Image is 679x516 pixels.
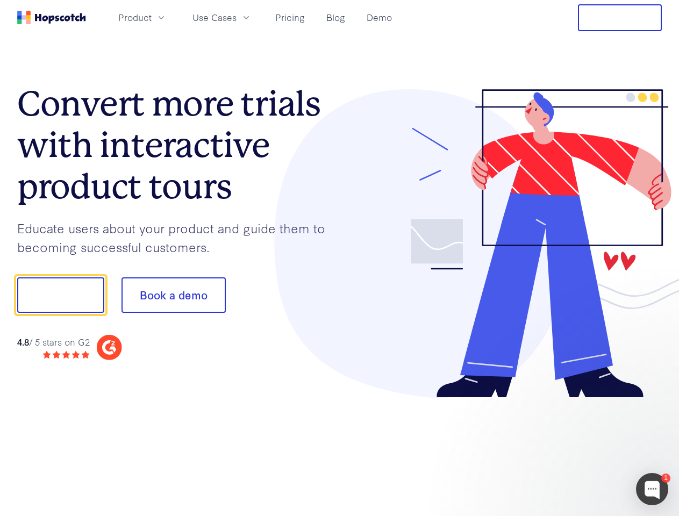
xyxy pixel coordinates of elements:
button: Free Trial [578,4,662,31]
h1: Convert more trials with interactive product tours [17,83,340,207]
p: Educate users about your product and guide them to becoming successful customers. [17,219,340,256]
div: / 5 stars on G2 [17,335,90,349]
div: 1 [661,474,670,483]
strong: 4.8 [17,335,29,348]
a: Pricing [271,9,309,26]
button: Book a demo [121,277,226,313]
span: Product [118,11,152,24]
a: Blog [322,9,349,26]
span: Use Cases [192,11,237,24]
button: Use Cases [186,9,258,26]
a: Home [17,11,86,24]
a: Demo [362,9,396,26]
button: Product [112,9,173,26]
button: Show me! [17,277,104,313]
